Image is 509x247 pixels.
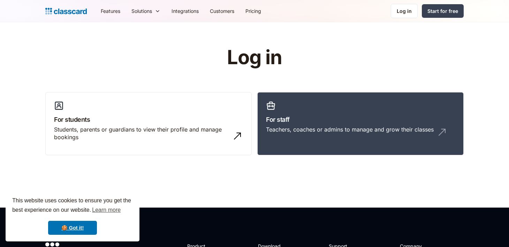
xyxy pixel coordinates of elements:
a: learn more about cookies [91,205,122,215]
a: dismiss cookie message [48,221,97,235]
a: Customers [204,3,240,19]
h1: Log in [144,47,365,68]
div: Teachers, coaches or admins to manage and grow their classes [266,126,434,133]
div: Students, parents or guardians to view their profile and manage bookings [54,126,229,141]
div: cookieconsent [6,190,139,241]
a: For staffTeachers, coaches or admins to manage and grow their classes [257,92,464,156]
a: Log in [391,4,418,18]
div: Solutions [131,7,152,15]
a: Pricing [240,3,267,19]
a: For studentsStudents, parents or guardians to view their profile and manage bookings [45,92,252,156]
a: Features [95,3,126,19]
a: home [45,6,87,16]
a: Start for free [422,4,464,18]
div: Start for free [427,7,458,15]
a: Integrations [166,3,204,19]
div: Log in [397,7,412,15]
span: This website uses cookies to ensure you get the best experience on our website. [12,196,133,215]
div: Solutions [126,3,166,19]
h3: For students [54,115,243,124]
h3: For staff [266,115,455,124]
